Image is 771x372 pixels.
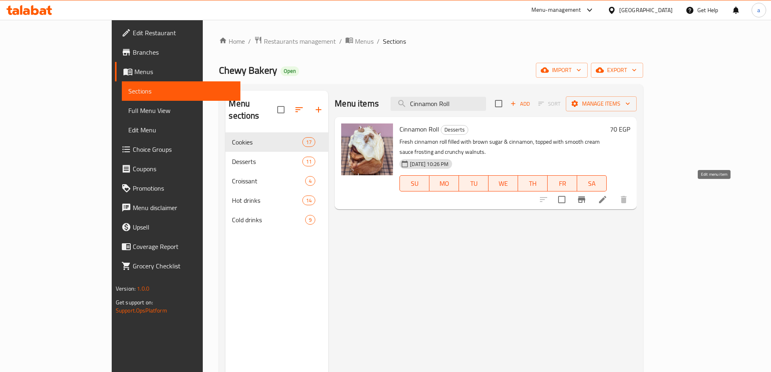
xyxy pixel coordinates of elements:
[280,68,299,74] span: Open
[518,175,548,191] button: TH
[566,96,637,111] button: Manage items
[232,215,305,225] span: Cold drinks
[134,67,234,77] span: Menus
[133,203,234,213] span: Menu disclaimer
[489,175,518,191] button: WE
[225,210,328,230] div: Cold drinks9
[225,152,328,171] div: Desserts11
[403,178,426,189] span: SU
[128,86,234,96] span: Sections
[533,98,566,110] span: Select section first
[509,99,531,108] span: Add
[115,43,240,62] a: Branches
[345,36,374,47] a: Menus
[441,125,468,134] span: Desserts
[407,160,452,168] span: [DATE] 10:26 PM
[133,145,234,154] span: Choice Groups
[272,101,289,118] span: Select all sections
[507,98,533,110] button: Add
[591,63,643,78] button: export
[115,237,240,256] a: Coverage Report
[232,196,302,205] span: Hot drinks
[115,198,240,217] a: Menu disclaimer
[553,191,570,208] span: Select to update
[548,175,577,191] button: FR
[309,100,328,119] button: Add section
[133,183,234,193] span: Promotions
[507,98,533,110] span: Add item
[619,6,673,15] div: [GEOGRAPHIC_DATA]
[225,171,328,191] div: Croissant4
[303,158,315,166] span: 11
[305,215,315,225] div: items
[531,5,581,15] div: Menu-management
[355,36,374,46] span: Menus
[459,175,489,191] button: TU
[137,283,149,294] span: 1.0.0
[128,125,234,135] span: Edit Menu
[580,178,603,189] span: SA
[521,178,544,189] span: TH
[757,6,760,15] span: a
[225,132,328,152] div: Cookies17
[572,190,591,209] button: Branch-specific-item
[232,176,305,186] div: Croissant
[610,123,630,135] h6: 70 EGP
[542,65,581,75] span: import
[399,123,439,135] span: Cinnamon Roll
[577,175,607,191] button: SA
[490,95,507,112] span: Select section
[219,36,643,47] nav: breadcrumb
[232,137,302,147] span: Cookies
[115,62,240,81] a: Menus
[116,297,153,308] span: Get support on:
[229,98,277,122] h2: Menu sections
[302,157,315,166] div: items
[377,36,380,46] li: /
[225,191,328,210] div: Hot drinks14
[122,81,240,101] a: Sections
[551,178,574,189] span: FR
[399,175,429,191] button: SU
[441,125,468,135] div: Desserts
[280,66,299,76] div: Open
[572,99,630,109] span: Manage items
[115,217,240,237] a: Upsell
[115,179,240,198] a: Promotions
[302,196,315,205] div: items
[128,106,234,115] span: Full Menu View
[133,261,234,271] span: Grocery Checklist
[341,123,393,175] img: Cinnamon Roll
[133,242,234,251] span: Coverage Report
[115,140,240,159] a: Choice Groups
[219,61,277,79] span: Chewy Bakery
[289,100,309,119] span: Sort sections
[232,157,302,166] span: Desserts
[306,216,315,224] span: 9
[254,36,336,47] a: Restaurants management
[115,23,240,43] a: Edit Restaurant
[133,164,234,174] span: Coupons
[433,178,456,189] span: MO
[225,129,328,233] nav: Menu sections
[536,63,588,78] button: import
[492,178,515,189] span: WE
[462,178,485,189] span: TU
[306,177,315,185] span: 4
[383,36,406,46] span: Sections
[335,98,379,110] h2: Menu items
[133,47,234,57] span: Branches
[399,137,607,157] p: Fresh cinnamon roll filled with brown sugar & cinnamon, topped with smooth cream sauce frosting a...
[339,36,342,46] li: /
[302,137,315,147] div: items
[614,190,633,209] button: delete
[305,176,315,186] div: items
[133,222,234,232] span: Upsell
[303,197,315,204] span: 14
[122,120,240,140] a: Edit Menu
[115,159,240,179] a: Coupons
